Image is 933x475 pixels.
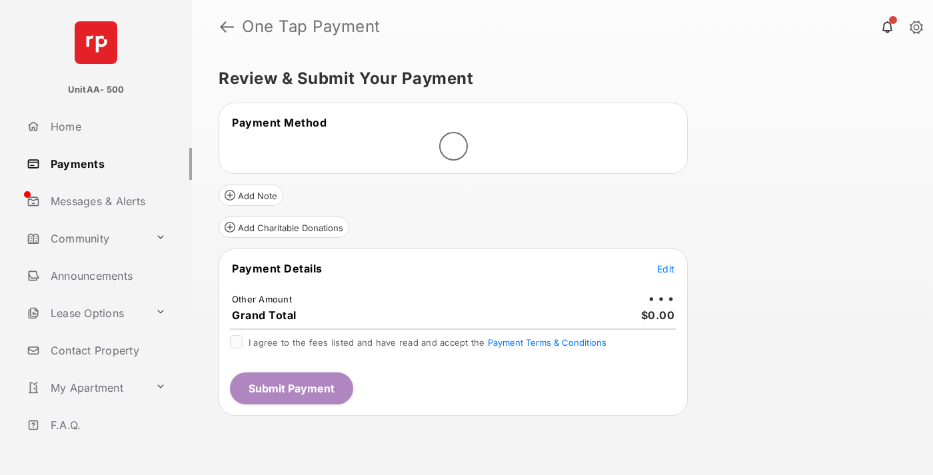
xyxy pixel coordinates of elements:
[232,262,323,275] span: Payment Details
[230,372,353,404] button: Submit Payment
[242,19,381,35] strong: One Tap Payment
[232,116,327,129] span: Payment Method
[21,148,192,180] a: Payments
[68,83,125,97] p: UnitAA- 500
[75,21,117,64] img: svg+xml;base64,PHN2ZyB4bWxucz0iaHR0cDovL3d3dy53My5vcmcvMjAwMC9zdmciIHdpZHRoPSI2NCIgaGVpZ2h0PSI2NC...
[21,409,192,441] a: F.A.Q.
[641,308,675,322] span: $0.00
[21,372,150,404] a: My Apartment
[657,263,674,274] span: Edit
[21,260,192,292] a: Announcements
[21,334,192,366] a: Contact Property
[488,337,606,348] button: I agree to the fees listed and have read and accept the
[249,337,606,348] span: I agree to the fees listed and have read and accept the
[231,293,293,305] td: Other Amount
[219,71,896,87] h5: Review & Submit Your Payment
[21,185,192,217] a: Messages & Alerts
[21,297,150,329] a: Lease Options
[21,111,192,143] a: Home
[21,223,150,254] a: Community
[657,262,674,275] button: Edit
[232,308,297,322] span: Grand Total
[219,217,349,238] button: Add Charitable Donations
[219,185,283,206] button: Add Note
